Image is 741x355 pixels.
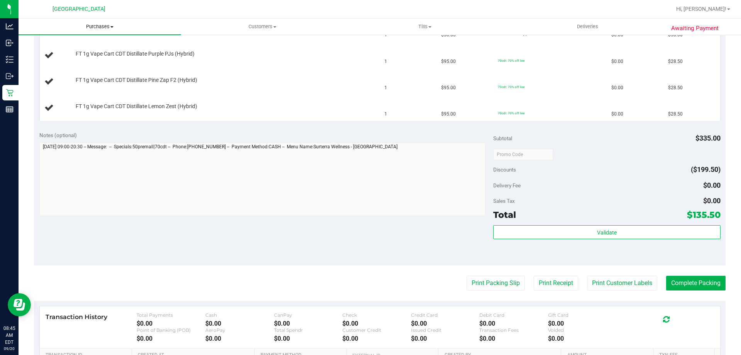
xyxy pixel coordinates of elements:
a: Tills [343,19,506,35]
button: Complete Packing [666,276,726,290]
p: 08:45 AM EDT [3,325,15,346]
span: FT 1g Vape Cart CDT Distillate Purple PJs (Hybrid) [76,50,195,58]
div: $0.00 [411,335,480,342]
inline-svg: Retail [6,89,14,97]
span: Hi, [PERSON_NAME]! [676,6,726,12]
div: AeroPay [205,327,274,333]
div: Voided [548,327,617,333]
span: $95.00 [441,84,456,92]
div: $0.00 [137,320,205,327]
div: Point of Banking (POB) [137,327,205,333]
div: $0.00 [548,320,617,327]
div: CanPay [274,312,343,318]
a: Customers [181,19,343,35]
div: $0.00 [274,335,343,342]
div: Cash [205,312,274,318]
span: $28.50 [668,58,683,65]
a: Purchases [19,19,181,35]
input: Promo Code [493,149,553,160]
span: $95.00 [441,58,456,65]
span: Subtotal [493,135,512,141]
button: Print Customer Labels [587,276,657,290]
span: 1 [384,84,387,92]
inline-svg: Analytics [6,22,14,30]
span: Tills [344,23,506,30]
span: Total [493,209,516,220]
span: $28.50 [668,84,683,92]
span: $28.50 [668,110,683,118]
div: $0.00 [479,320,548,327]
span: $0.00 [703,181,721,189]
span: [GEOGRAPHIC_DATA] [52,6,105,12]
div: Customer Credit [342,327,411,333]
span: 1 [384,110,387,118]
div: $0.00 [411,320,480,327]
span: $0.00 [611,110,623,118]
span: Delivery Fee [493,182,521,189]
span: Deliveries [567,23,609,30]
span: 70cdt: 70% off line [498,59,524,63]
inline-svg: Inbound [6,39,14,47]
span: $0.00 [611,84,623,92]
span: Discounts [493,163,516,177]
div: Total Payments [137,312,205,318]
span: Awaiting Payment [671,24,719,33]
div: $0.00 [137,335,205,342]
span: $335.00 [695,134,721,142]
span: $0.00 [611,58,623,65]
inline-svg: Reports [6,105,14,113]
span: Customers [181,23,343,30]
div: $0.00 [548,335,617,342]
div: Credit Card [411,312,480,318]
button: Validate [493,225,720,239]
button: Print Packing Slip [467,276,525,290]
div: Check [342,312,411,318]
span: 1 [384,58,387,65]
span: Sales Tax [493,198,515,204]
inline-svg: Inventory [6,56,14,63]
span: Notes (optional) [39,132,77,138]
span: FT 1g Vape Cart CDT Distillate Pine Zap F2 (Hybrid) [76,76,197,84]
div: Issued Credit [411,327,480,333]
div: Transaction Fees [479,327,548,333]
button: Print Receipt [534,276,578,290]
a: Deliveries [506,19,669,35]
iframe: Resource center [8,293,31,316]
p: 09/20 [3,346,15,352]
span: 70cdt: 70% off line [498,85,524,89]
span: $135.50 [687,209,721,220]
div: $0.00 [342,320,411,327]
div: $0.00 [205,320,274,327]
div: Total Spendr [274,327,343,333]
div: $0.00 [205,335,274,342]
span: Purchases [19,23,181,30]
span: $0.00 [703,197,721,205]
span: ($199.50) [691,165,721,173]
div: Debit Card [479,312,548,318]
div: $0.00 [479,335,548,342]
inline-svg: Outbound [6,72,14,80]
div: $0.00 [342,335,411,342]
span: $95.00 [441,110,456,118]
span: 70cdt: 70% off line [498,111,524,115]
div: $0.00 [274,320,343,327]
span: Validate [597,229,617,236]
span: FT 1g Vape Cart CDT Distillate Lemon Zest (Hybrid) [76,103,197,110]
div: Gift Card [548,312,617,318]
